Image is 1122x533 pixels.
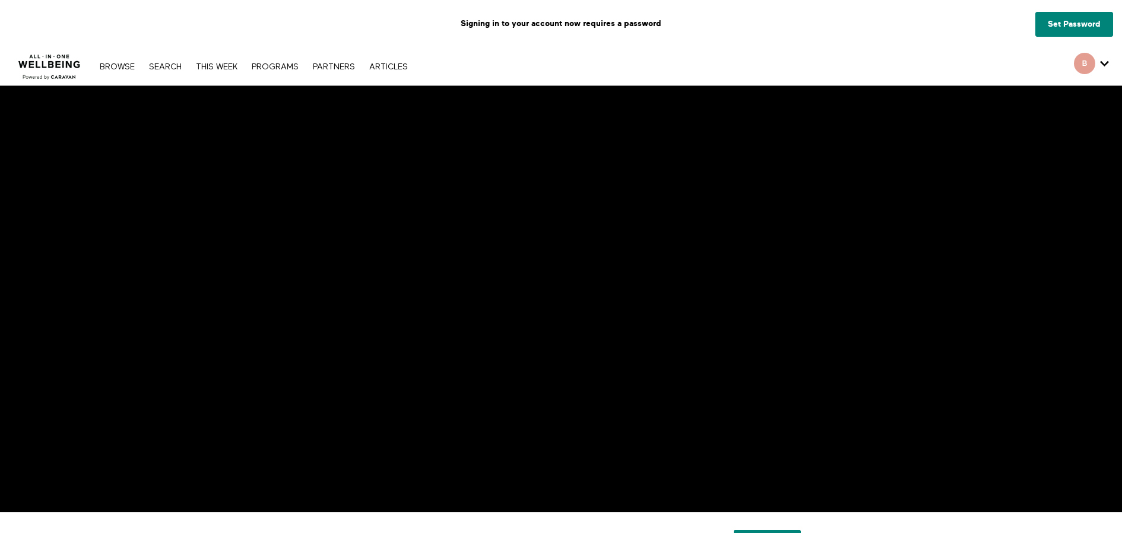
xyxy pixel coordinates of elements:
a: THIS WEEK [190,63,243,71]
a: Set Password [1035,12,1113,37]
a: PROGRAMS [246,63,305,71]
nav: Primary [94,60,413,72]
a: Search [143,63,188,71]
a: Browse [94,63,141,71]
p: Signing in to your account now requires a password [9,9,1113,39]
a: PARTNERS [307,63,361,71]
a: ARTICLES [363,63,414,71]
img: CARAVAN [14,46,85,81]
div: Secondary [1065,47,1118,85]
